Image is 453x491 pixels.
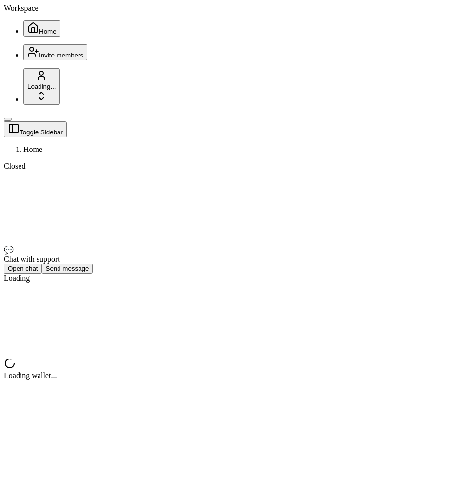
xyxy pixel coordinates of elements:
[4,118,12,121] button: Toggle Sidebar
[4,121,67,137] button: Toggle Sidebar
[4,371,449,380] div: Loading wallet...
[4,274,30,282] span: Loading
[4,255,449,264] div: Chat with support
[23,20,60,37] button: Home
[27,83,56,90] span: Loading...
[23,68,60,105] button: Loading...
[23,145,42,153] span: Home
[23,44,87,60] button: Invite members
[20,129,63,136] span: Toggle Sidebar
[42,264,93,274] button: Send message
[4,145,449,154] nav: breadcrumb
[39,28,57,35] span: Home
[4,264,42,274] button: Open chat
[4,4,449,13] div: Workspace
[4,245,449,255] div: 💬
[23,27,60,35] a: Home
[23,51,87,59] a: Invite members
[39,52,83,59] span: Invite members
[4,162,25,170] span: Closed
